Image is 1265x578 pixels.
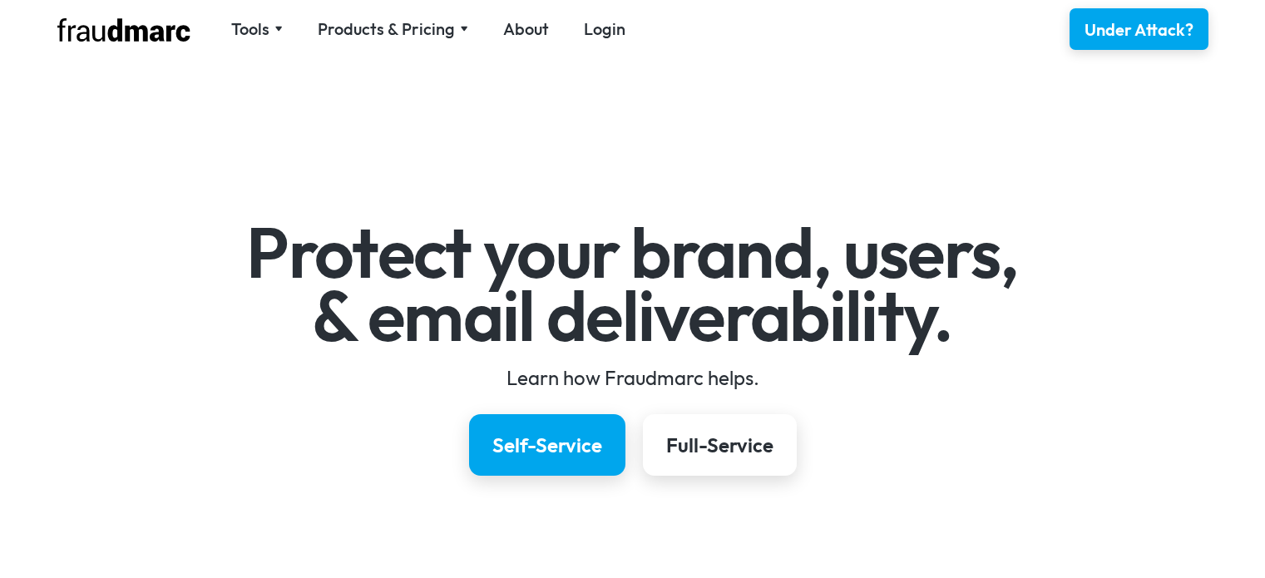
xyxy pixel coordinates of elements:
[584,17,625,41] a: Login
[150,221,1115,347] h1: Protect your brand, users, & email deliverability.
[666,432,773,458] div: Full-Service
[503,17,549,41] a: About
[318,17,468,41] div: Products & Pricing
[1085,18,1193,42] div: Under Attack?
[492,432,602,458] div: Self-Service
[231,17,283,41] div: Tools
[150,364,1115,391] div: Learn how Fraudmarc helps.
[469,414,625,476] a: Self-Service
[643,414,797,476] a: Full-Service
[1070,8,1208,50] a: Under Attack?
[231,17,269,41] div: Tools
[318,17,455,41] div: Products & Pricing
